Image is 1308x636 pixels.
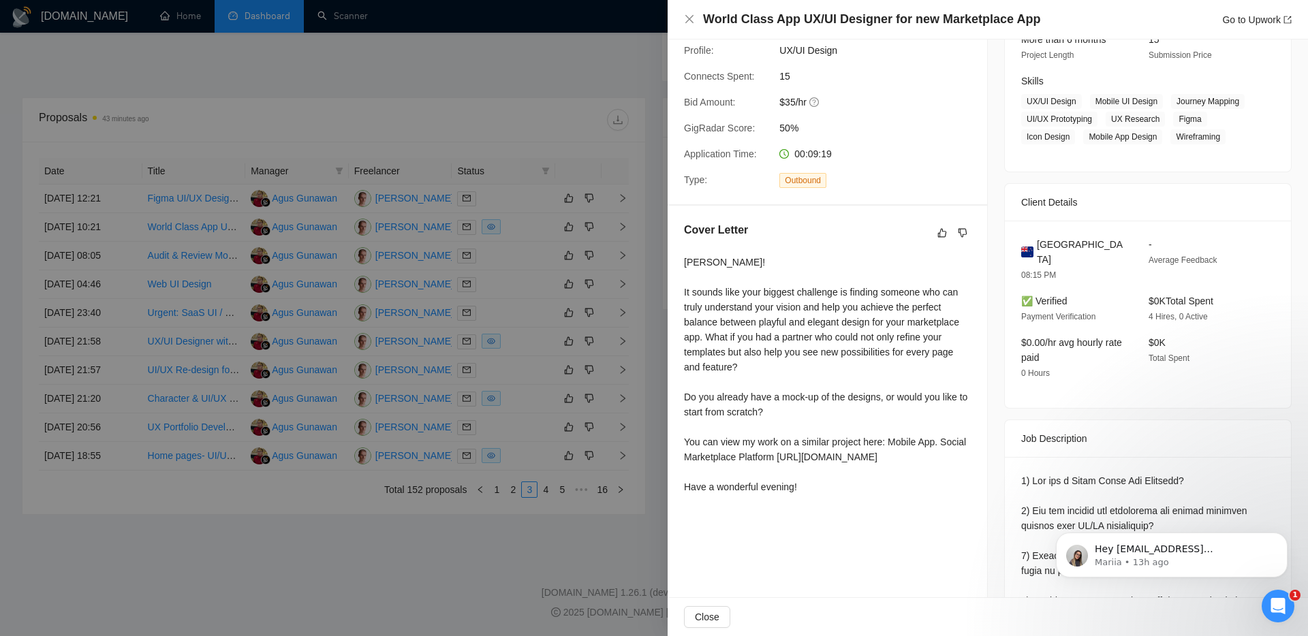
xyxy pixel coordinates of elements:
[779,95,984,110] span: $35/hr
[1106,112,1165,127] span: UX Research
[684,97,736,108] span: Bid Amount:
[703,11,1040,28] h4: World Class App UX/UI Designer for new Marketplace App
[1149,255,1217,265] span: Average Feedback
[695,609,719,624] span: Close
[1083,129,1162,144] span: Mobile App Design
[1021,296,1068,306] span: ✅ Verified
[1021,337,1122,363] span: $0.00/hr avg hourly rate paid
[1283,16,1292,24] span: export
[1290,590,1301,601] span: 1
[1021,270,1056,280] span: 08:15 PM
[1021,244,1033,259] img: 🇳🇿
[958,227,967,238] span: dislike
[934,225,950,241] button: like
[684,174,707,185] span: Type:
[779,149,789,159] span: clock-circle
[954,225,971,241] button: dislike
[1090,94,1163,109] span: Mobile UI Design
[779,173,826,188] span: Outbound
[794,148,832,159] span: 00:09:19
[684,148,757,159] span: Application Time:
[779,69,984,84] span: 15
[1021,112,1097,127] span: UI/UX Prototyping
[1149,312,1208,321] span: 4 Hires, 0 Active
[1222,14,1292,25] a: Go to Upworkexport
[809,97,820,108] span: question-circle
[1037,237,1127,267] span: [GEOGRAPHIC_DATA]
[59,52,235,65] p: Message from Mariia, sent 13h ago
[684,222,748,238] h5: Cover Letter
[59,39,229,226] span: Hey [EMAIL_ADDRESS][DOMAIN_NAME], Looks like your Upwork agency Dobreon ran out of connects. We r...
[1021,94,1082,109] span: UX/UI Design
[779,121,984,136] span: 50%
[684,606,730,628] button: Close
[1021,76,1044,86] span: Skills
[1149,337,1166,348] span: $0K
[1149,296,1213,306] span: $0K Total Spent
[937,227,947,238] span: like
[1021,184,1275,221] div: Client Details
[684,123,755,133] span: GigRadar Score:
[1170,129,1226,144] span: Wireframing
[684,71,755,82] span: Connects Spent:
[1149,50,1212,60] span: Submission Price
[1262,590,1294,622] iframe: Intercom live chat
[1149,239,1152,250] span: -
[1021,312,1095,321] span: Payment Verification
[1149,34,1159,45] span: 15
[684,14,695,25] span: close
[1171,94,1245,109] span: Journey Mapping
[779,43,984,58] span: UX/UI Design
[1021,129,1075,144] span: Icon Design
[684,14,695,25] button: Close
[684,255,971,494] div: [PERSON_NAME]! It sounds like your biggest challenge is finding someone who can truly understand ...
[1021,420,1275,457] div: Job Description
[1021,34,1106,45] span: More than 6 months
[1021,368,1050,378] span: 0 Hours
[1021,50,1074,60] span: Project Length
[684,45,714,56] span: Profile:
[1149,353,1189,363] span: Total Spent
[1035,504,1308,599] iframe: Intercom notifications message
[1173,112,1206,127] span: Figma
